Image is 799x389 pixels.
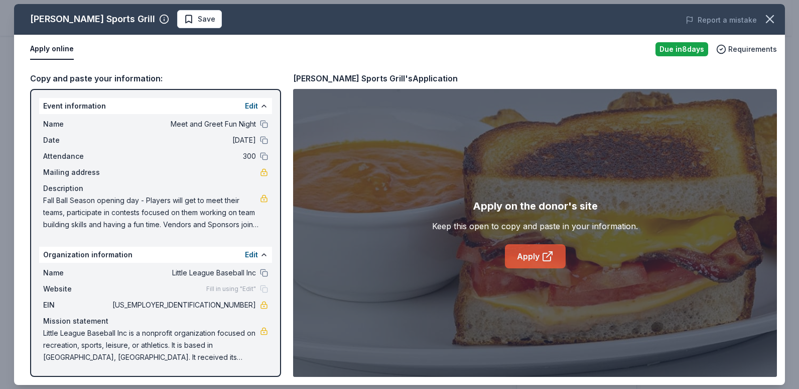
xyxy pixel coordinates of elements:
[245,100,258,112] button: Edit
[110,150,256,162] span: 300
[43,267,110,279] span: Name
[43,134,110,146] span: Date
[43,182,268,194] div: Description
[39,98,272,114] div: Event information
[43,150,110,162] span: Attendance
[686,14,757,26] button: Report a mistake
[30,72,281,85] div: Copy and paste your information:
[43,194,260,231] span: Fall Ball Season opening day - Players will get to meet their teams, participate in contests focu...
[110,267,256,279] span: Little League Baseball Inc
[177,10,222,28] button: Save
[198,13,215,25] span: Save
[505,244,566,268] a: Apply
[43,327,260,363] span: Little League Baseball Inc is a nonprofit organization focused on recreation, sports, leisure, or...
[43,299,110,311] span: EIN
[30,11,155,27] div: [PERSON_NAME] Sports Grill
[728,43,777,55] span: Requirements
[43,315,268,327] div: Mission statement
[716,43,777,55] button: Requirements
[293,72,458,85] div: [PERSON_NAME] Sports Grill's Application
[110,118,256,130] span: Meet and Greet Fun Night
[43,283,110,295] span: Website
[655,42,708,56] div: Due in 8 days
[39,247,272,263] div: Organization information
[110,299,256,311] span: [US_EMPLOYER_IDENTIFICATION_NUMBER]
[30,39,74,60] button: Apply online
[473,198,598,214] div: Apply on the donor's site
[43,118,110,130] span: Name
[432,220,638,232] div: Keep this open to copy and paste in your information.
[43,166,110,178] span: Mailing address
[245,249,258,261] button: Edit
[110,134,256,146] span: [DATE]
[206,285,256,293] span: Fill in using "Edit"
